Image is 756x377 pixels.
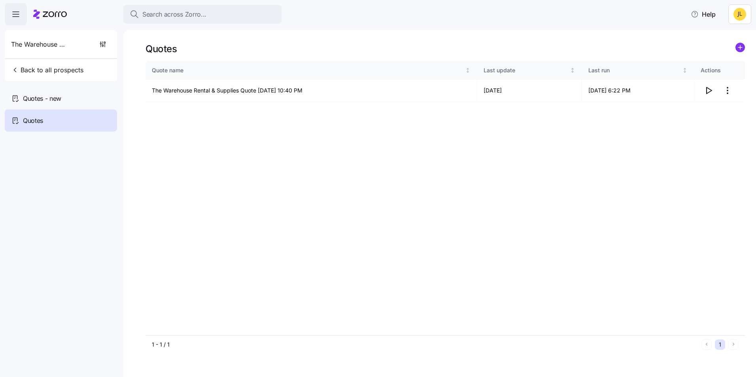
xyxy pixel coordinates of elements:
a: Quotes [5,109,117,132]
div: Not sorted [570,68,575,73]
span: The Warehouse Rental & Supplies [11,40,68,49]
td: [DATE] 6:22 PM [582,79,694,102]
button: Search across Zorro... [123,5,282,24]
div: Last update [484,66,568,75]
th: Quote nameNot sorted [146,61,477,79]
span: Quotes - new [23,94,61,104]
button: Previous page [701,339,712,350]
th: Last runNot sorted [582,61,694,79]
span: Help [691,9,716,19]
a: add icon [735,43,745,55]
span: Back to all prospects [11,65,83,75]
div: 1 - 1 / 1 [152,341,698,349]
span: Search across Zorro... [142,9,206,19]
div: Not sorted [465,68,471,73]
h1: Quotes [146,43,177,55]
svg: add icon [735,43,745,52]
span: Quotes [23,116,43,126]
button: Back to all prospects [8,62,87,78]
div: Not sorted [682,68,688,73]
td: [DATE] [477,79,582,102]
button: Next page [728,339,739,350]
button: 1 [715,339,725,350]
div: Actions [701,66,739,75]
button: Help [684,6,722,22]
img: 4bbb7b38fb27464b0c02eb484b724bf2 [733,8,746,21]
td: The Warehouse Rental & Supplies Quote [DATE] 10:40 PM [146,79,477,102]
div: Quote name [152,66,464,75]
th: Last updateNot sorted [477,61,582,79]
a: Quotes - new [5,87,117,109]
div: Last run [588,66,680,75]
